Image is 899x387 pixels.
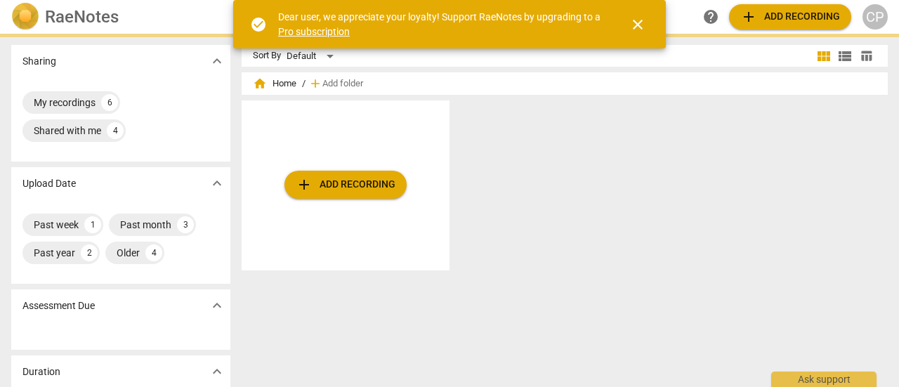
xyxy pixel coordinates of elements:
[177,216,194,233] div: 3
[22,365,60,379] p: Duration
[34,96,96,110] div: My recordings
[729,4,851,29] button: Upload
[296,176,313,193] span: add
[771,372,877,387] div: Ask support
[107,122,124,139] div: 4
[117,246,140,260] div: Older
[629,16,646,33] span: close
[698,4,723,29] a: Help
[860,49,873,63] span: table_chart
[120,218,171,232] div: Past month
[209,53,225,70] span: expand_more
[740,8,757,25] span: add
[81,244,98,261] div: 2
[209,175,225,192] span: expand_more
[84,216,101,233] div: 1
[209,363,225,380] span: expand_more
[278,10,604,39] div: Dear user, we appreciate your loyalty! Support RaeNotes by upgrading to a
[815,48,832,65] span: view_module
[702,8,719,25] span: help
[206,295,228,316] button: Show more
[278,26,350,37] a: Pro subscription
[34,124,101,138] div: Shared with me
[284,171,407,199] button: Upload
[101,94,118,111] div: 6
[206,51,228,72] button: Show more
[250,16,267,33] span: check_circle
[45,7,119,27] h2: RaeNotes
[206,361,228,382] button: Show more
[34,218,79,232] div: Past week
[11,3,39,31] img: Logo
[253,77,296,91] span: Home
[834,46,855,67] button: List view
[145,244,162,261] div: 4
[308,77,322,91] span: add
[22,54,56,69] p: Sharing
[22,299,95,313] p: Assessment Due
[209,297,225,314] span: expand_more
[11,3,228,31] a: LogoRaeNotes
[302,79,306,89] span: /
[621,8,655,41] button: Close
[855,46,877,67] button: Table view
[22,176,76,191] p: Upload Date
[862,4,888,29] button: CP
[253,51,281,61] div: Sort By
[34,246,75,260] div: Past year
[287,45,339,67] div: Default
[836,48,853,65] span: view_list
[322,79,363,89] span: Add folder
[253,77,267,91] span: home
[740,8,840,25] span: Add recording
[296,176,395,193] span: Add recording
[813,46,834,67] button: Tile view
[206,173,228,194] button: Show more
